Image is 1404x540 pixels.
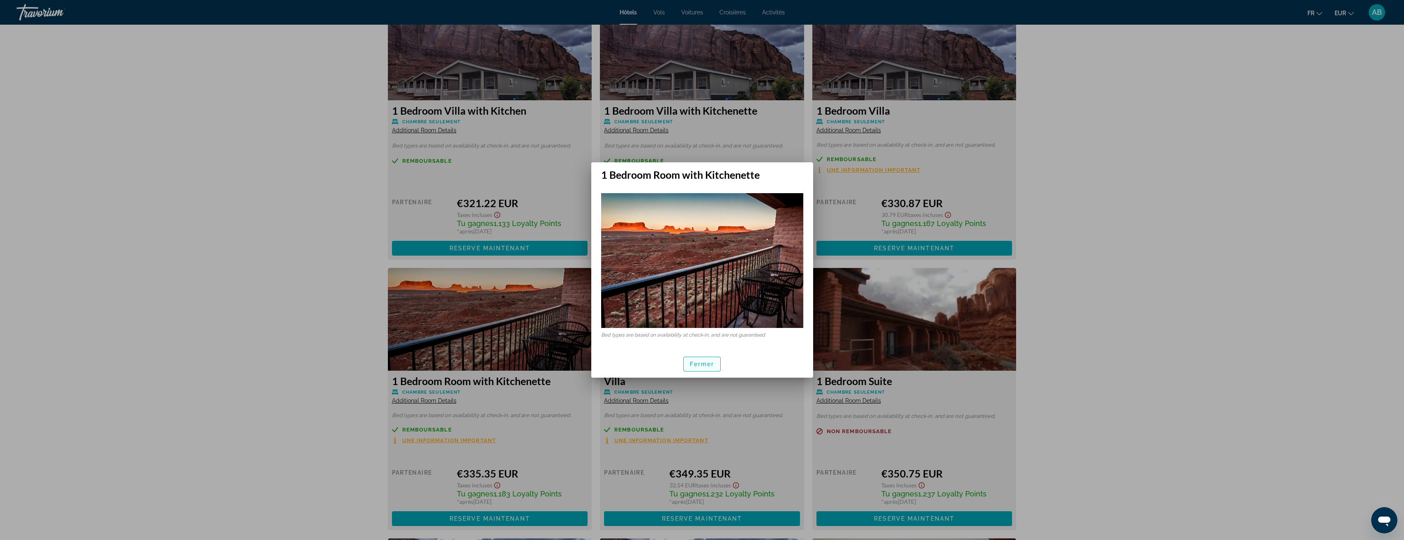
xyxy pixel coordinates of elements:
iframe: Bouton de lancement de la fenêtre de messagerie [1371,507,1397,533]
img: 1e412851-4156-424f-a588-5843f329c36f.jpeg [601,193,803,328]
p: Bed types are based on availability at check-in, and are not guaranteed. [601,332,803,338]
span: Fermer [690,361,715,367]
h2: 1 Bedroom Room with Kitchenette [591,162,813,181]
button: Fermer [683,357,721,372]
